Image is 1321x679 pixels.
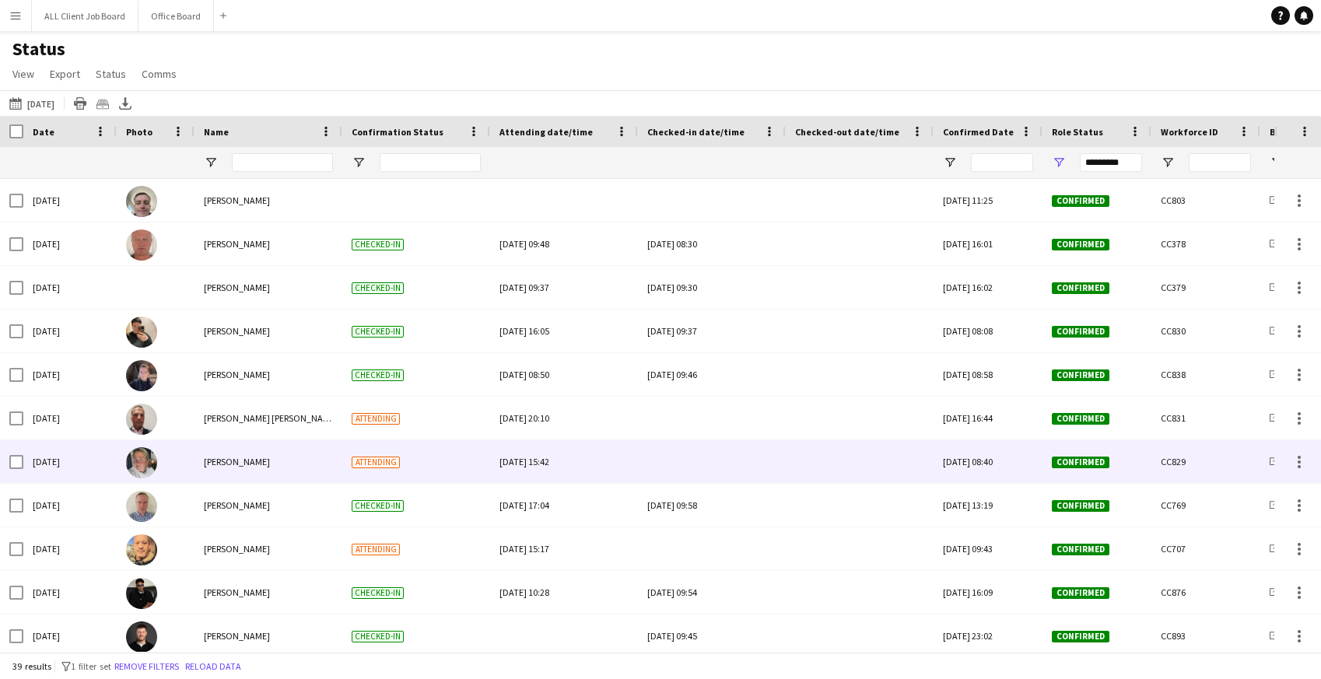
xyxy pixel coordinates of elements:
button: Open Filter Menu [352,156,366,170]
span: Confirmed [1052,544,1109,555]
span: Status [96,67,126,81]
div: CC379 [1151,266,1260,309]
div: [DATE] 17:04 [499,484,629,527]
span: Role Status [1052,126,1103,138]
div: CC378 [1151,222,1260,265]
img: James Foster [126,229,157,261]
span: Comms [142,67,177,81]
app-action-btn: Crew files as ZIP [93,94,112,113]
div: [DATE] 20:10 [499,397,629,439]
div: [DATE] 08:50 [499,353,629,396]
button: Remove filters [111,658,182,675]
span: [PERSON_NAME] [204,238,270,250]
img: Owen Foster [126,273,157,304]
a: Export [44,64,86,84]
span: Confirmed [1052,239,1109,250]
div: [DATE] 08:40 [934,440,1042,483]
span: [PERSON_NAME] [204,543,270,555]
span: Checked-in [352,587,404,599]
div: [DATE] 11:25 [934,179,1042,222]
span: View [12,67,34,81]
img: Jasmine Pritchard [126,447,157,478]
img: Marc Berwick [126,491,157,522]
span: Attending [352,457,400,468]
div: [DATE] 09:58 [647,484,776,527]
img: Musaab Aggag [126,578,157,609]
div: [DATE] 16:44 [934,397,1042,439]
div: [DATE] [23,397,117,439]
div: [DATE] 08:58 [934,353,1042,396]
button: Open Filter Menu [204,156,218,170]
span: Checked-in [352,326,404,338]
div: [DATE] 23:02 [934,614,1042,657]
div: [DATE] [23,222,117,265]
button: Open Filter Menu [943,156,957,170]
input: Role Status Filter Input [1080,153,1142,172]
span: Confirmed [1052,631,1109,642]
span: Date [33,126,54,138]
img: Sadie Long [126,317,157,348]
span: Attending date/time [499,126,593,138]
div: [DATE] [23,266,117,309]
div: [DATE] [23,179,117,222]
img: Mitchell Coulter [126,621,157,653]
span: 1 filter set [71,660,111,672]
span: Checked-in date/time [647,126,745,138]
img: Neil Stocks [126,534,157,565]
button: Open Filter Menu [1270,156,1284,170]
button: Office Board [138,1,214,31]
span: Name [204,126,229,138]
div: [DATE] 09:43 [934,527,1042,570]
div: [DATE] 16:01 [934,222,1042,265]
span: [PERSON_NAME] [204,325,270,337]
a: Status [89,64,132,84]
div: [DATE] 09:37 [499,266,629,309]
span: Checked-out date/time [795,126,899,138]
span: Confirmed [1052,457,1109,468]
span: Checked-in [352,282,404,294]
a: Comms [135,64,183,84]
button: Open Filter Menu [1052,156,1066,170]
span: Confirmed [1052,413,1109,425]
input: Workforce ID Filter Input [1189,153,1251,172]
img: Scott Kay [126,360,157,391]
div: CC769 [1151,484,1260,527]
span: Confirmed [1052,195,1109,207]
button: Open Filter Menu [1161,156,1175,170]
div: [DATE] 08:30 [647,222,776,265]
div: [DATE] 16:02 [934,266,1042,309]
a: View [6,64,40,84]
span: Checked-in [352,631,404,642]
app-action-btn: Export XLSX [116,94,135,113]
span: Workforce ID [1161,126,1218,138]
div: [DATE] 16:05 [499,310,629,352]
div: [DATE] [23,527,117,570]
div: [DATE] [23,484,117,527]
img: Ciaran Carey [126,186,157,217]
div: [DATE] [23,310,117,352]
div: [DATE] [23,440,117,483]
input: Name Filter Input [232,153,333,172]
span: Confirmed [1052,500,1109,512]
span: Checked-in [352,369,404,381]
div: CC876 [1151,571,1260,614]
span: Confirmed [1052,369,1109,381]
div: CC803 [1151,179,1260,222]
div: [DATE] 13:19 [934,484,1042,527]
input: Confirmation Status Filter Input [380,153,481,172]
div: CC838 [1151,353,1260,396]
span: Confirmed [1052,587,1109,599]
span: Confirmed [1052,282,1109,294]
span: [PERSON_NAME] [204,456,270,467]
div: [DATE] 09:30 [647,266,776,309]
div: CC831 [1151,397,1260,439]
div: [DATE] 09:45 [647,614,776,657]
span: Attending [352,413,400,425]
div: [DATE] 15:42 [499,440,629,483]
div: CC893 [1151,614,1260,657]
div: [DATE] 16:09 [934,571,1042,614]
span: [PERSON_NAME] [204,194,270,206]
span: Confirmed [1052,326,1109,338]
span: [PERSON_NAME] [PERSON_NAME] [PERSON_NAME] [204,412,405,424]
span: Confirmed Date [943,126,1014,138]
